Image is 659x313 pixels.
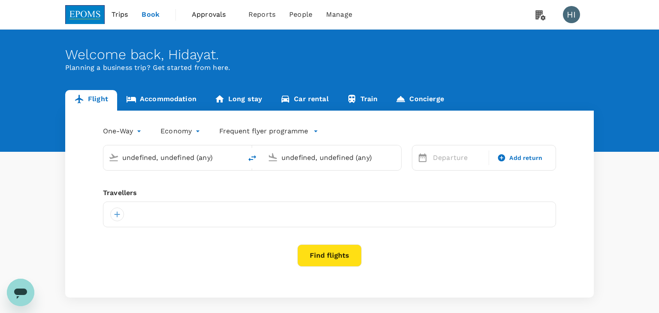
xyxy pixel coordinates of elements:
span: Add return [509,153,542,163]
button: Frequent flyer programme [219,126,318,136]
a: Concierge [387,90,453,111]
p: Frequent flyer programme [219,126,308,136]
div: One-Way [103,124,143,138]
span: Manage [326,9,352,20]
input: Depart from [122,151,224,164]
p: Departure [433,153,484,163]
button: delete [242,148,263,169]
div: Welcome back , Hidayat . [65,47,594,63]
a: Accommodation [117,90,206,111]
div: HI [563,6,580,23]
a: Flight [65,90,117,111]
img: EPOMS SDN BHD [65,5,105,24]
a: Long stay [206,90,271,111]
span: People [289,9,312,20]
a: Car rental [271,90,338,111]
button: Open [395,156,397,158]
input: Going to [281,151,383,164]
span: Book [142,9,160,20]
iframe: Button to launch messaging window [7,279,34,306]
div: Travellers [103,188,556,198]
div: Economy [160,124,202,138]
button: Open [236,156,238,158]
button: Find flights [297,244,362,267]
p: Planning a business trip? Get started from here. [65,63,594,73]
a: Train [338,90,387,111]
span: Trips [112,9,128,20]
span: Approvals [192,9,235,20]
span: Reports [248,9,275,20]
